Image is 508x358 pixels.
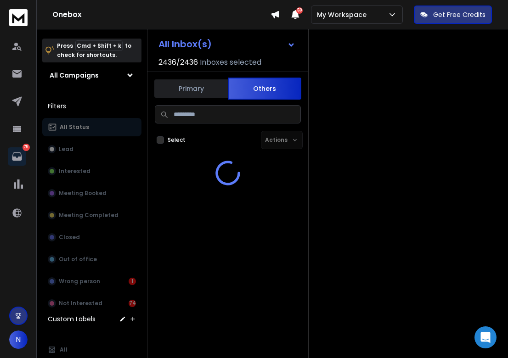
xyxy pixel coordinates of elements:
button: Get Free Credits [414,6,492,24]
h1: Onebox [52,9,271,20]
button: Primary [154,78,228,99]
span: 50 [296,7,303,14]
p: 75 [23,144,30,151]
img: logo [9,9,28,26]
button: All Inbox(s) [151,35,303,53]
button: N [9,330,28,349]
h3: Custom Labels [48,314,96,324]
h1: All Campaigns [50,71,99,80]
div: Open Intercom Messenger [474,326,497,348]
button: All Campaigns [42,66,141,84]
button: Others [228,78,301,100]
p: Press to check for shortcuts. [57,41,131,60]
h3: Filters [42,100,141,112]
span: 2436 / 2436 [158,57,198,68]
a: 75 [8,147,26,166]
h1: All Inbox(s) [158,39,212,49]
p: My Workspace [317,10,370,19]
label: Select [168,136,186,144]
p: Get Free Credits [433,10,485,19]
span: Cmd + Shift + k [75,40,123,51]
h3: Inboxes selected [200,57,261,68]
